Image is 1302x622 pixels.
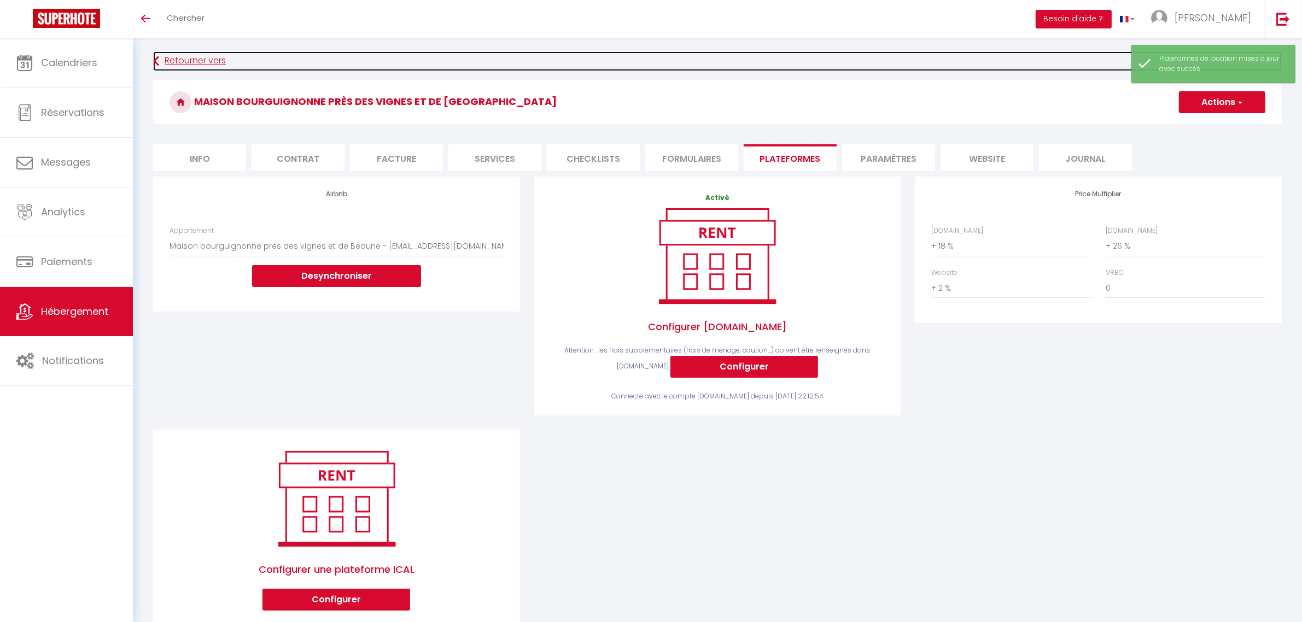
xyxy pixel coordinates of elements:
[1039,144,1132,171] li: Journal
[350,144,443,171] li: Facture
[551,308,884,345] span: Configurer [DOMAIN_NAME]
[670,356,818,378] button: Configurer
[744,144,837,171] li: Plateformes
[9,4,42,37] button: Ouvrir le widget de chat LiveChat
[42,354,104,367] span: Notifications
[551,193,884,203] p: Activé
[551,391,884,402] div: Connecté avec le compte [DOMAIN_NAME] depuis [DATE] 22:12:54
[1276,12,1290,26] img: logout
[170,226,214,236] label: Appartement
[170,190,503,198] h4: Airbnb
[262,589,410,611] button: Configurer
[153,80,1282,124] h3: Maison bourguignonne près des vignes et de [GEOGRAPHIC_DATA]
[1179,91,1265,113] button: Actions
[1175,11,1251,25] span: [PERSON_NAME]
[547,144,640,171] li: Checklists
[1151,10,1167,26] img: ...
[1036,10,1112,28] button: Besoin d'aide ?
[41,205,85,219] span: Analytics
[1106,226,1158,236] label: [DOMAIN_NAME]
[941,144,1034,171] li: website
[41,105,104,119] span: Réservations
[931,268,957,278] label: Website
[647,203,787,308] img: rent.png
[1159,54,1284,74] div: Plateformes de location mises à jour avec succès
[33,9,100,28] img: Super Booking
[170,551,503,588] span: Configurer une plateforme ICAL
[167,12,205,24] span: Chercher
[267,446,406,551] img: rent.png
[41,304,108,318] span: Hébergement
[564,345,870,371] span: Attention : les frais supplémentaires (frais de ménage, caution...) doivent être renseignés dans ...
[1256,573,1294,614] iframe: Chat
[41,155,91,169] span: Messages
[1106,268,1124,278] label: VRBO
[842,144,935,171] li: Paramètres
[252,144,345,171] li: Contrat
[931,190,1265,198] h4: Price Multiplier
[41,56,97,69] span: Calendriers
[931,226,983,236] label: [DOMAIN_NAME]
[645,144,738,171] li: Formulaires
[153,144,246,171] li: Info
[252,265,421,287] button: Desynchroniser
[448,144,541,171] li: Services
[41,255,92,268] span: Paiements
[153,51,1282,71] a: Retourner vers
